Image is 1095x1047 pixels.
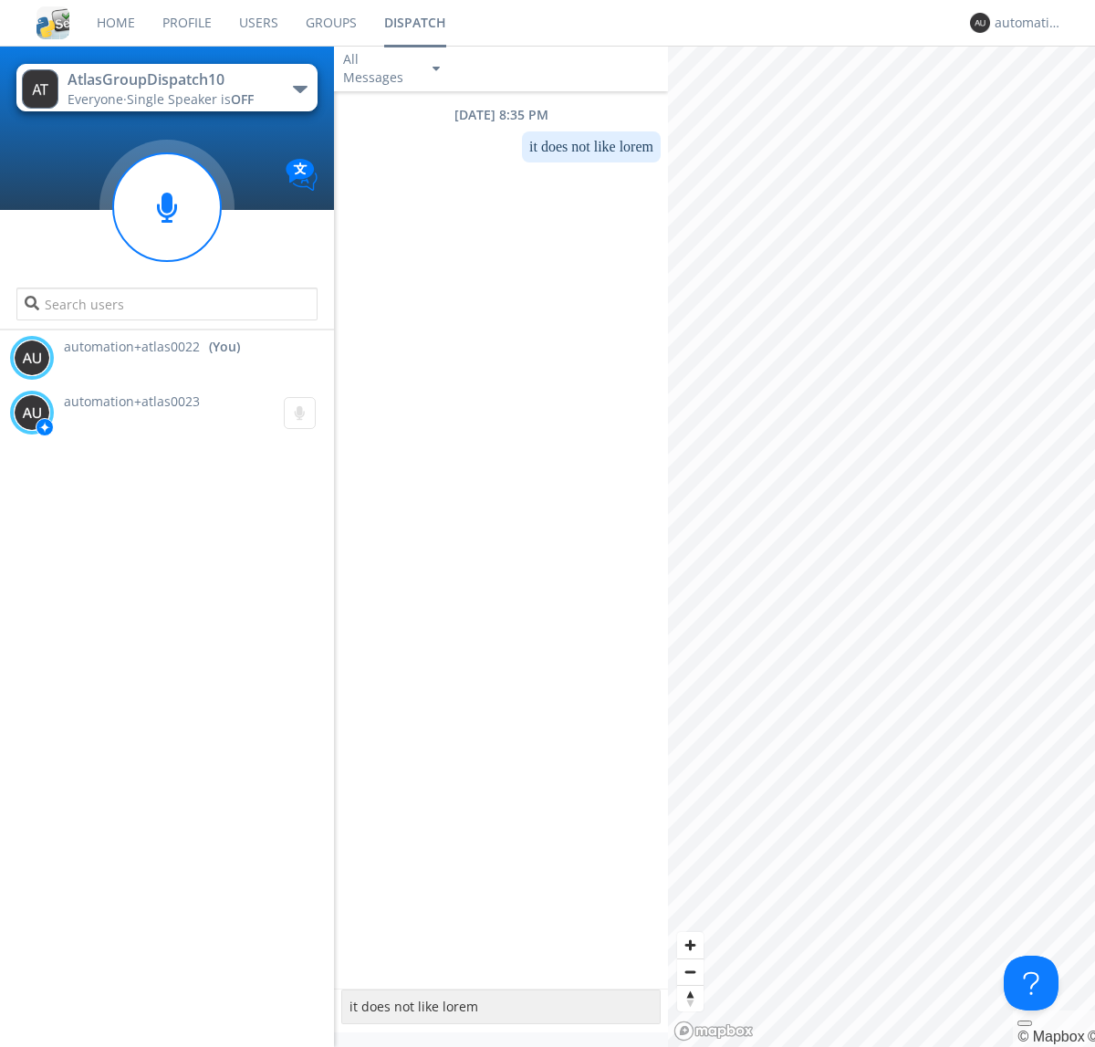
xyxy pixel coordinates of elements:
[16,288,317,320] input: Search users
[433,67,440,71] img: caret-down-sm.svg
[64,393,200,410] span: automation+atlas0023
[64,338,200,356] span: automation+atlas0022
[14,340,50,376] img: 373638.png
[673,1021,754,1042] a: Mapbox logo
[995,14,1063,32] div: automation+atlas0022
[1017,1021,1032,1026] button: Toggle attribution
[677,932,704,958] button: Zoom in
[343,50,416,87] div: All Messages
[14,394,50,431] img: 373638.png
[231,90,254,108] span: OFF
[1017,1029,1084,1044] a: Mapbox
[341,989,661,1024] textarea: it does not like lorem
[677,958,704,985] button: Zoom out
[68,69,273,90] div: AtlasGroupDispatch10
[1004,956,1058,1010] iframe: Toggle Customer Support
[286,159,318,191] img: Translation enabled
[127,90,254,108] span: Single Speaker is
[16,64,317,111] button: AtlasGroupDispatch10Everyone·Single Speaker isOFF
[677,985,704,1011] button: Reset bearing to north
[22,69,58,109] img: 373638.png
[68,90,273,109] div: Everyone ·
[677,986,704,1011] span: Reset bearing to north
[529,139,653,155] dc-p: it does not like lorem
[970,13,990,33] img: 373638.png
[677,959,704,985] span: Zoom out
[209,338,240,356] div: (You)
[334,106,668,124] div: [DATE] 8:35 PM
[36,6,69,39] img: cddb5a64eb264b2086981ab96f4c1ba7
